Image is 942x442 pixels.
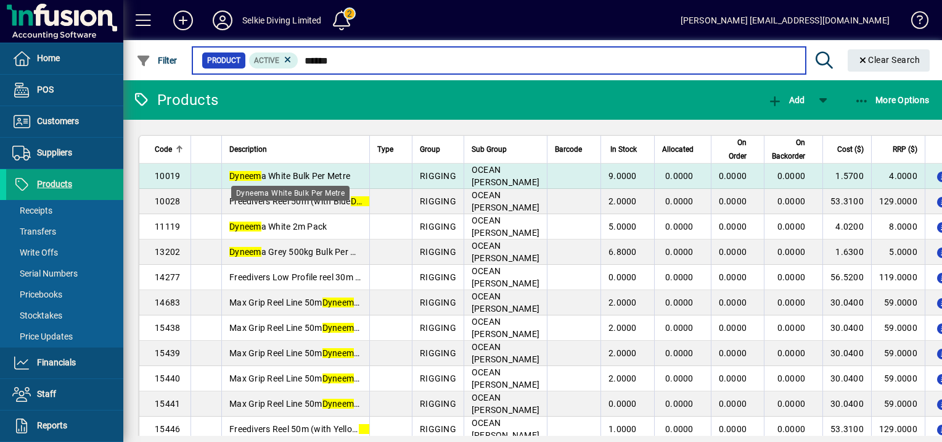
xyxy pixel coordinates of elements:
[229,247,261,257] em: Dyneem
[719,298,747,307] span: 0.0000
[377,143,404,156] div: Type
[229,323,432,333] span: Max Grip Reel Line 50m a Spool 500kg - Red
[848,49,930,72] button: Clear
[6,263,123,284] a: Serial Numbers
[229,222,327,231] span: a White 2m Pack
[37,116,79,126] span: Customers
[12,248,58,257] span: Write Offs
[420,424,456,434] span: RIGGING
[351,196,383,206] em: Dyneem
[777,171,806,181] span: 0.0000
[777,373,806,383] span: 0.0000
[822,341,871,366] td: 30.0400
[6,221,123,242] a: Transfers
[6,411,123,441] a: Reports
[871,417,925,442] td: 129.0000
[37,389,56,399] span: Staff
[472,367,539,390] span: OCEAN [PERSON_NAME]
[249,52,298,69] mat-chip: Activation Status: Active
[37,179,72,189] span: Products
[871,240,925,265] td: 5.0000
[6,200,123,221] a: Receipts
[665,247,694,257] span: 0.0000
[665,298,694,307] span: 0.0000
[608,247,637,257] span: 6.8000
[777,348,806,358] span: 0.0000
[229,272,464,282] span: Freedivers Low Profile reel 30m (with Light Green a)
[359,424,391,434] em: Dyneem
[777,424,806,434] span: 0.0000
[242,10,322,30] div: Selkie Diving Limited
[608,171,637,181] span: 9.0000
[871,290,925,315] td: 59.0000
[719,136,758,163] div: On Order
[472,165,539,187] span: OCEAN [PERSON_NAME]
[6,242,123,263] a: Write Offs
[719,399,747,409] span: 0.0000
[420,171,456,181] span: RIGGING
[6,138,123,169] a: Suppliers
[136,56,178,65] span: Filter
[871,265,925,290] td: 119.0000
[12,269,78,278] span: Serial Numbers
[822,240,871,265] td: 1.6300
[155,424,180,434] span: 15446
[37,53,60,63] span: Home
[472,215,539,238] span: OCEAN [PERSON_NAME]
[665,272,694,282] span: 0.0000
[12,227,56,236] span: Transfers
[871,315,925,341] td: 59.0000
[420,247,456,257] span: RIGGING
[608,399,637,409] span: 0.0000
[155,399,180,409] span: 15441
[822,315,871,341] td: 30.0400
[777,298,806,307] span: 0.0000
[155,196,180,206] span: 10028
[420,143,440,156] span: Group
[229,247,373,257] span: a Grey 500kg Bulk Per Metre
[608,323,637,333] span: 2.0000
[12,331,73,341] span: Price Updates
[472,291,539,314] span: OCEAN [PERSON_NAME]
[555,143,593,156] div: Barcode
[420,222,456,231] span: RIGGING
[662,143,694,156] span: Allocated
[229,424,399,434] span: Freedivers Reel 50m (with Yellow a)
[377,143,393,156] span: Type
[719,424,747,434] span: 0.0000
[822,214,871,240] td: 4.0200
[871,164,925,189] td: 4.0000
[777,247,806,257] span: 0.0000
[203,9,242,31] button: Profile
[822,164,871,189] td: 1.5700
[229,222,261,231] em: Dyneem
[163,9,203,31] button: Add
[772,136,805,163] span: On Backorder
[858,55,920,65] span: Clear Search
[229,143,362,156] div: Description
[229,143,267,156] span: Description
[155,373,180,383] span: 15440
[719,222,747,231] span: 0.0000
[719,247,747,257] span: 0.0000
[608,424,637,434] span: 1.0000
[37,85,54,94] span: POS
[662,143,705,156] div: Allocated
[665,222,694,231] span: 0.0000
[777,222,806,231] span: 0.0000
[777,196,806,206] span: 0.0000
[472,143,507,156] span: Sub Group
[608,373,637,383] span: 2.0000
[608,222,637,231] span: 5.0000
[37,357,76,367] span: Financials
[871,189,925,214] td: 129.0000
[768,95,805,105] span: Add
[871,341,925,366] td: 59.0000
[472,241,539,263] span: OCEAN [PERSON_NAME]
[155,222,180,231] span: 11119
[420,272,456,282] span: RIGGING
[822,189,871,214] td: 53.3100
[472,190,539,212] span: OCEAN [PERSON_NAME]
[777,272,806,282] span: 0.0000
[229,298,446,307] span: Max Grip Reel Line 50m a Spool 500kg - Orange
